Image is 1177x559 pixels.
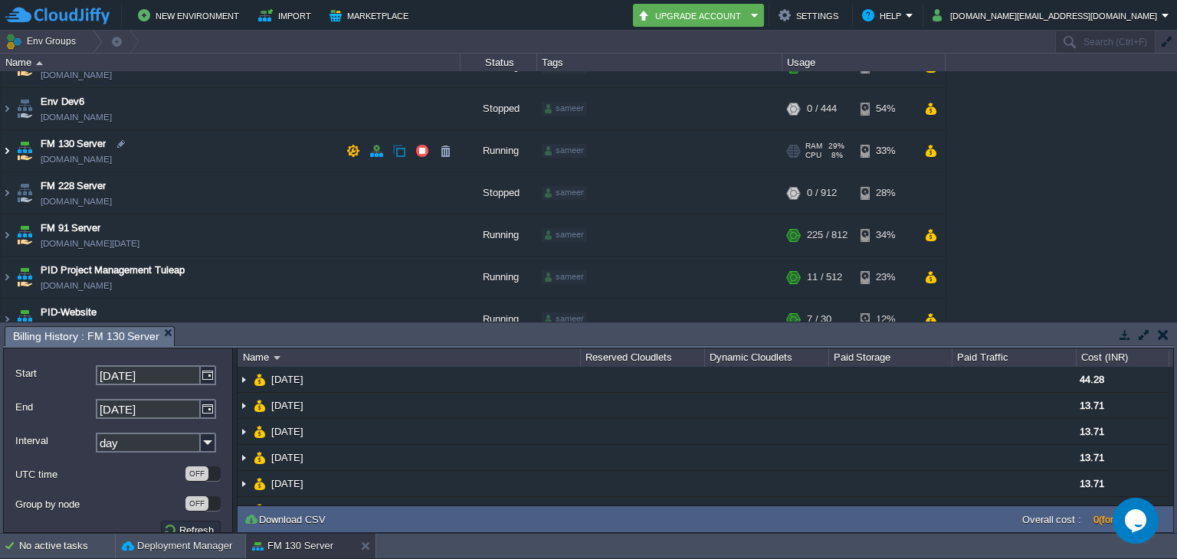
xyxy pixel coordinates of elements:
[254,497,266,522] img: AMDAwAAAACH5BAEAAAAALAAAAAABAAEAAAICRAEAOw==
[185,496,208,511] div: OFF
[1,172,13,214] img: AMDAwAAAACH5BAEAAAAALAAAAAABAAEAAAICRAEAOw==
[238,471,250,496] img: AMDAwAAAACH5BAEAAAAALAAAAAABAAEAAAICRAEAOw==
[254,367,266,392] img: AMDAwAAAACH5BAEAAAAALAAAAAABAAEAAAICRAEAOw==
[41,320,112,335] a: [DOMAIN_NAME]
[15,433,94,449] label: Interval
[238,367,250,392] img: AMDAwAAAACH5BAEAAAAALAAAAAABAAEAAAICRAEAOw==
[1080,452,1104,463] span: 13.71
[783,54,945,71] div: Usage
[19,534,115,558] div: No active tasks
[1093,514,1136,525] label: 0
[122,538,232,554] button: Deployment Manager
[14,257,35,298] img: AMDAwAAAACH5BAEAAAAALAAAAAABAAEAAAICRAEAOw==
[538,54,782,71] div: Tags
[805,142,822,151] span: RAM
[254,419,266,444] img: AMDAwAAAACH5BAEAAAAALAAAAAABAAEAAAICRAEAOw==
[1080,374,1104,385] span: 44.28
[542,270,587,284] div: sameer
[5,6,110,25] img: CloudJiffy
[861,88,910,129] div: 54%
[638,6,746,25] button: Upgrade Account
[861,257,910,298] div: 23%
[270,503,306,516] a: [DATE]
[41,178,106,194] a: FM 228 Server
[41,67,112,83] span: [DOMAIN_NAME]
[254,393,266,418] img: AMDAwAAAACH5BAEAAAAALAAAAAABAAEAAAICRAEAOw==
[461,257,537,298] div: Running
[254,471,266,496] img: AMDAwAAAACH5BAEAAAAALAAAAAABAAEAAAICRAEAOw==
[238,445,250,470] img: AMDAwAAAACH5BAEAAAAALAAAAAABAAEAAAICRAEAOw==
[807,172,837,214] div: 0 / 912
[828,142,844,151] span: 29%
[861,130,910,172] div: 33%
[461,299,537,340] div: Running
[861,172,910,214] div: 28%
[1077,348,1169,367] div: Cost (INR)
[862,6,906,25] button: Help
[270,399,306,412] a: [DATE]
[36,61,43,65] img: AMDAwAAAACH5BAEAAAAALAAAAAABAAEAAAICRAEAOw==
[807,214,848,256] div: 225 / 812
[461,88,537,129] div: Stopped
[138,6,244,25] button: New Environment
[41,94,84,110] span: Env Dev6
[461,130,537,172] div: Running
[807,88,837,129] div: 0 / 444
[1099,514,1136,525] span: (for trial)
[163,523,218,537] button: Refresh
[1,214,13,256] img: AMDAwAAAACH5BAEAAAAALAAAAAABAAEAAAICRAEAOw==
[41,194,112,209] span: [DOMAIN_NAME]
[41,263,185,278] a: PID Project Management Tuleap
[238,497,250,522] img: AMDAwAAAACH5BAEAAAAALAAAAAABAAEAAAICRAEAOw==
[779,6,843,25] button: Settings
[542,312,587,326] div: sameer
[41,136,106,152] a: FM 130 Server
[41,236,139,251] span: [DOMAIN_NAME][DATE]
[805,151,821,160] span: CPU
[270,451,306,464] a: [DATE]
[1,130,13,172] img: AMDAwAAAACH5BAEAAAAALAAAAAABAAEAAAICRAEAOw==
[254,445,266,470] img: AMDAwAAAACH5BAEAAAAALAAAAAABAAEAAAICRAEAOw==
[542,186,587,200] div: sameer
[582,348,704,367] div: Reserved Cloudlets
[1,257,13,298] img: AMDAwAAAACH5BAEAAAAALAAAAAABAAEAAAICRAEAOw==
[41,152,112,167] span: [DOMAIN_NAME]
[15,399,94,415] label: End
[1113,498,1162,544] iframe: chat widget
[830,348,952,367] div: Paid Storage
[706,348,828,367] div: Dynamic Cloudlets
[461,54,536,71] div: Status
[807,299,831,340] div: 7 / 30
[270,425,306,438] a: [DATE]
[274,356,280,360] img: AMDAwAAAACH5BAEAAAAALAAAAAABAAEAAAICRAEAOw==
[238,393,250,418] img: AMDAwAAAACH5BAEAAAAALAAAAAABAAEAAAICRAEAOw==
[807,257,842,298] div: 11 / 512
[13,327,159,346] span: Billing History : FM 130 Server
[41,221,100,236] a: FM 91 Server
[933,6,1162,25] button: [DOMAIN_NAME][EMAIL_ADDRESS][DOMAIN_NAME]
[861,299,910,340] div: 12%
[542,102,587,116] div: sameer
[1,88,13,129] img: AMDAwAAAACH5BAEAAAAALAAAAAABAAEAAAICRAEAOw==
[270,373,306,386] a: [DATE]
[14,130,35,172] img: AMDAwAAAACH5BAEAAAAALAAAAAABAAEAAAICRAEAOw==
[244,512,330,526] button: Download CSV
[270,477,306,490] a: [DATE]
[41,305,97,320] span: PID-Website
[15,365,94,381] label: Start
[15,496,184,512] label: Group by node
[1080,400,1104,411] span: 13.71
[542,144,587,158] div: sameer
[252,538,333,554] button: FM 130 Server
[41,278,112,293] span: [DOMAIN_NAME]
[1080,426,1104,437] span: 13.71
